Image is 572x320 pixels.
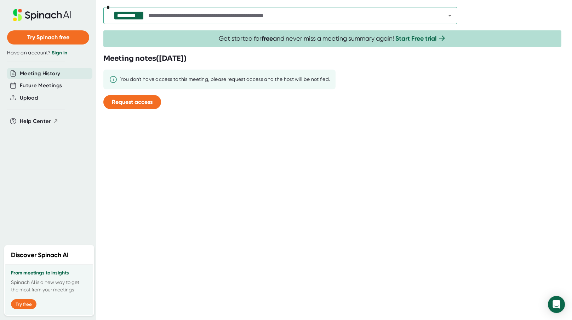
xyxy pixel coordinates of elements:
span: Help Center [20,117,51,125]
div: Open Intercom Messenger [548,296,565,313]
b: free [262,35,273,42]
button: Upload [20,94,38,102]
span: Get started for and never miss a meeting summary again! [219,35,446,43]
button: Future Meetings [20,82,62,90]
button: Try Spinach free [7,30,89,45]
p: Spinach AI is a new way to get the most from your meetings [11,279,87,294]
button: Help Center [20,117,58,125]
button: Try free [11,299,36,309]
button: Request access [103,95,161,109]
a: Start Free trial [395,35,436,42]
h3: From meetings to insights [11,270,87,276]
h2: Discover Spinach AI [11,250,69,260]
div: Have an account? [7,50,89,56]
button: Meeting History [20,70,60,78]
span: Try Spinach free [27,34,69,41]
button: Open [445,11,455,20]
h3: Meeting notes ( [DATE] ) [103,53,187,64]
span: Request access [112,99,153,105]
div: You don't have access to this meeting, please request access and the host will be notified. [120,76,330,83]
a: Sign in [52,50,67,56]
